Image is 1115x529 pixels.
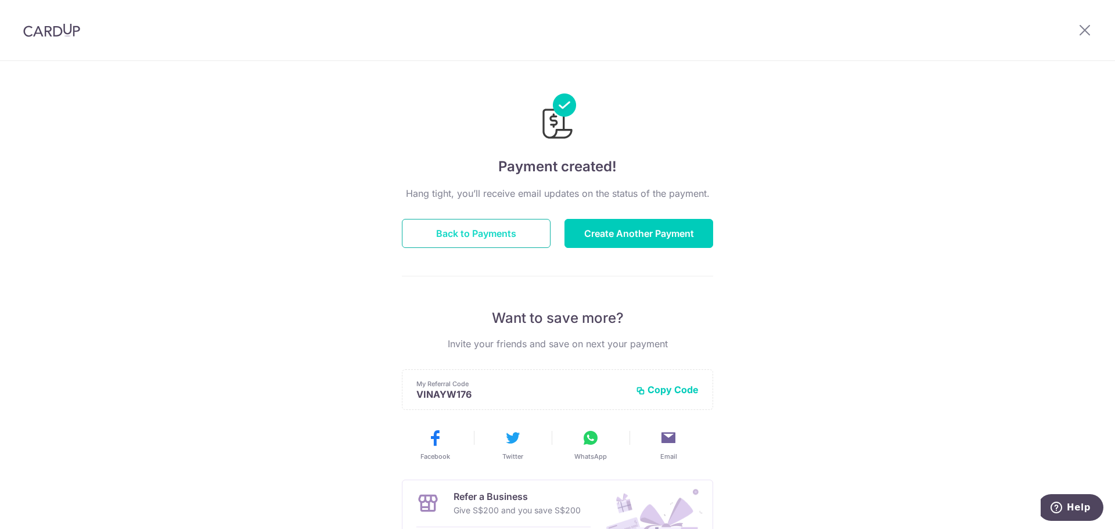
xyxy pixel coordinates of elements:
[636,384,699,395] button: Copy Code
[416,379,627,388] p: My Referral Code
[401,429,469,461] button: Facebook
[502,452,523,461] span: Twitter
[402,186,713,200] p: Hang tight, you’ll receive email updates on the status of the payment.
[420,452,450,461] span: Facebook
[556,429,625,461] button: WhatsApp
[23,23,80,37] img: CardUp
[574,452,607,461] span: WhatsApp
[454,490,581,503] p: Refer a Business
[402,219,551,248] button: Back to Payments
[564,219,713,248] button: Create Another Payment
[454,503,581,517] p: Give S$200 and you save S$200
[416,388,627,400] p: VINAYW176
[402,309,713,328] p: Want to save more?
[402,337,713,351] p: Invite your friends and save on next your payment
[479,429,547,461] button: Twitter
[634,429,703,461] button: Email
[402,156,713,177] h4: Payment created!
[660,452,677,461] span: Email
[539,93,576,142] img: Payments
[1041,494,1103,523] iframe: Opens a widget where you can find more information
